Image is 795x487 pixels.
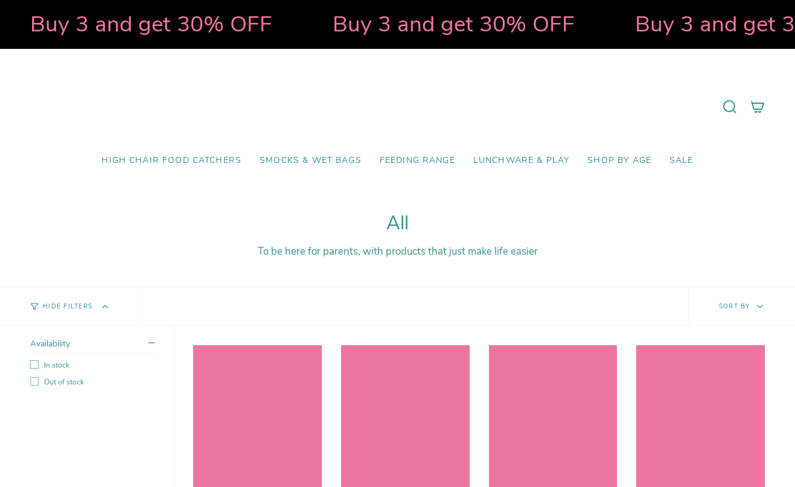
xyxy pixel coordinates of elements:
span: High Chair Food Catchers [101,156,241,166]
a: Feeding Range [371,147,464,175]
a: High Chair Food Catchers [92,147,251,175]
span: Lunchware & Play [473,156,569,166]
span: Feeding Range [380,156,455,166]
span: Sort by [719,302,750,311]
span: Shop by Age [587,156,651,166]
a: Smocks & Wet Bags [251,147,371,175]
span: SALE [669,156,694,166]
span: Availability [30,338,70,349]
label: In stock [30,360,155,370]
h1: All [30,212,765,235]
summary: Availability [30,338,155,353]
span: Smocks & Wet Bags [260,156,362,166]
a: SALE [660,147,703,175]
strong: Buy 3 and get 30% OFF [249,9,491,39]
span: To be here for parents, with products that just make life easier [258,244,538,258]
button: Sort by [688,288,795,325]
label: Out of stock [30,377,155,387]
a: Lunchware & Play [464,147,578,175]
a: Shop by Age [578,147,660,175]
a: Mumma’s Little Helpers [293,67,502,147]
span: Hide Filters [43,304,92,310]
strong: Buy 3 and get 30% OFF [552,9,794,39]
